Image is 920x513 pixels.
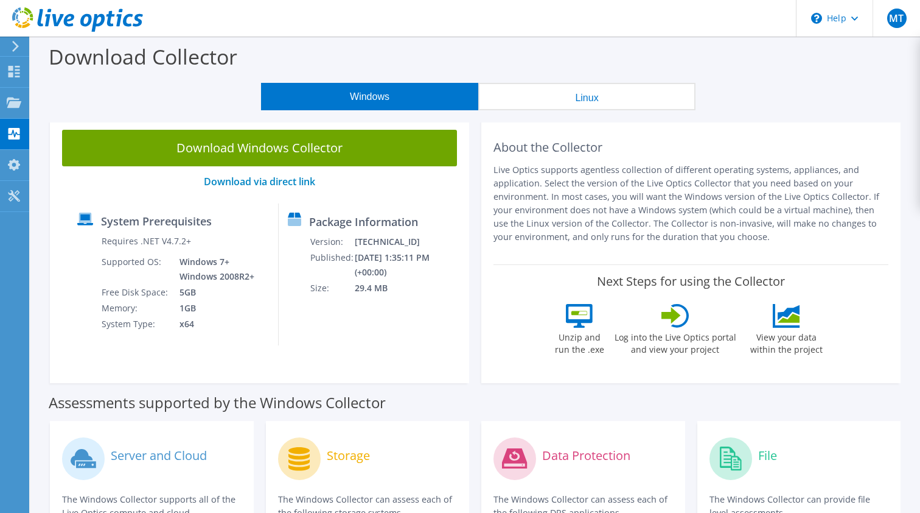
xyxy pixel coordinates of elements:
svg: \n [811,13,822,24]
label: File [758,450,777,462]
button: Linux [478,83,695,110]
label: Package Information [309,216,418,228]
label: System Prerequisites [101,215,212,227]
td: x64 [170,316,257,332]
td: Version: [310,234,354,250]
label: Server and Cloud [111,450,207,462]
label: Download Collector [49,43,237,71]
td: Published: [310,250,354,280]
label: Unzip and run the .exe [552,328,608,356]
label: Log into the Live Optics portal and view your project [614,328,737,356]
h2: About the Collector [493,140,888,155]
td: 1GB [170,300,257,316]
a: Download via direct link [204,175,315,188]
label: Assessments supported by the Windows Collector [49,397,386,409]
label: View your data within the project [743,328,831,356]
td: 5GB [170,285,257,300]
td: Free Disk Space: [101,285,170,300]
label: Data Protection [542,450,630,462]
span: MT [887,9,907,28]
td: [TECHNICAL_ID] [354,234,464,250]
td: Supported OS: [101,254,170,285]
td: Memory: [101,300,170,316]
label: Next Steps for using the Collector [597,274,785,289]
label: Requires .NET V4.7.2+ [102,235,191,247]
td: [DATE] 1:35:11 PM (+00:00) [354,250,464,280]
p: Live Optics supports agentless collection of different operating systems, appliances, and applica... [493,163,888,244]
td: System Type: [101,316,170,332]
td: 29.4 MB [354,280,464,296]
td: Windows 7+ Windows 2008R2+ [170,254,257,285]
a: Download Windows Collector [62,130,457,166]
td: Size: [310,280,354,296]
button: Windows [261,83,478,110]
label: Storage [327,450,370,462]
